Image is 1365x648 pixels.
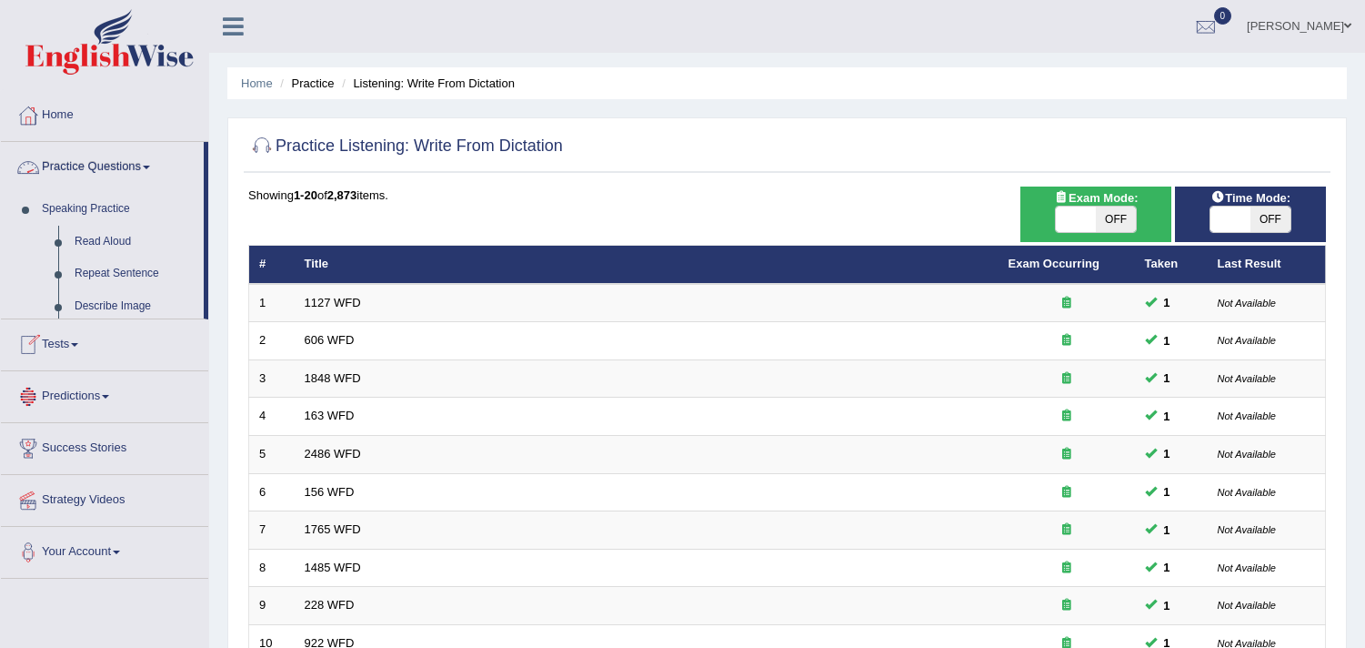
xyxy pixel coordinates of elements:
[1157,407,1178,426] span: You can still take this question
[1218,335,1276,346] small: Not Available
[1135,246,1208,284] th: Taken
[305,561,361,574] a: 1485 WFD
[1009,521,1125,539] div: Exam occurring question
[66,290,204,323] a: Describe Image
[294,188,317,202] b: 1-20
[1009,597,1125,614] div: Exam occurring question
[1,475,208,521] a: Strategy Videos
[1,142,204,187] a: Practice Questions
[1009,257,1099,270] a: Exam Occurring
[1009,446,1125,463] div: Exam occurring question
[305,485,355,499] a: 156 WFD
[1218,410,1276,421] small: Not Available
[1009,560,1125,577] div: Exam occurring question
[241,76,273,90] a: Home
[1157,444,1178,463] span: You can still take this question
[1218,600,1276,611] small: Not Available
[305,333,355,347] a: 606 WFD
[1214,7,1232,25] span: 0
[1218,524,1276,535] small: Not Available
[1,371,208,417] a: Predictions
[1009,332,1125,349] div: Exam occurring question
[1,319,208,365] a: Tests
[305,371,361,385] a: 1848 WFD
[249,587,295,625] td: 9
[1157,521,1178,540] span: You can still take this question
[1047,188,1145,208] span: Exam Mode:
[295,246,999,284] th: Title
[1218,487,1276,498] small: Not Available
[249,284,295,322] td: 1
[305,598,355,612] a: 228 WFD
[249,322,295,360] td: 2
[248,133,563,160] h2: Practice Listening: Write From Dictation
[1,423,208,469] a: Success Stories
[1218,562,1276,573] small: Not Available
[305,447,361,461] a: 2486 WFD
[1208,246,1326,284] th: Last Result
[1009,408,1125,425] div: Exam occurring question
[1157,482,1178,501] span: You can still take this question
[66,258,204,290] a: Repeat Sentence
[1,90,208,136] a: Home
[1157,293,1178,312] span: You can still take this question
[249,549,295,587] td: 8
[1009,295,1125,312] div: Exam occurring question
[305,522,361,536] a: 1765 WFD
[1,527,208,572] a: Your Account
[248,187,1326,204] div: Showing of items.
[1009,484,1125,501] div: Exam occurring question
[1020,187,1171,242] div: Show exams occurring in exams
[337,75,515,92] li: Listening: Write From Dictation
[34,193,204,226] a: Speaking Practice
[1218,373,1276,384] small: Not Available
[249,473,295,511] td: 6
[1218,298,1276,309] small: Not Available
[1157,558,1178,577] span: You can still take this question
[305,409,355,422] a: 163 WFD
[1009,370,1125,388] div: Exam occurring question
[305,296,361,309] a: 1127 WFD
[66,226,204,258] a: Read Aloud
[1096,207,1136,232] span: OFF
[1203,188,1298,208] span: Time Mode:
[1250,207,1290,232] span: OFF
[1157,369,1178,388] span: You can still take this question
[249,511,295,550] td: 7
[1218,449,1276,460] small: Not Available
[327,188,357,202] b: 2,873
[249,398,295,436] td: 4
[1157,331,1178,350] span: You can still take this question
[249,246,295,284] th: #
[249,359,295,398] td: 3
[276,75,334,92] li: Practice
[249,436,295,474] td: 5
[1157,596,1178,615] span: You can still take this question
